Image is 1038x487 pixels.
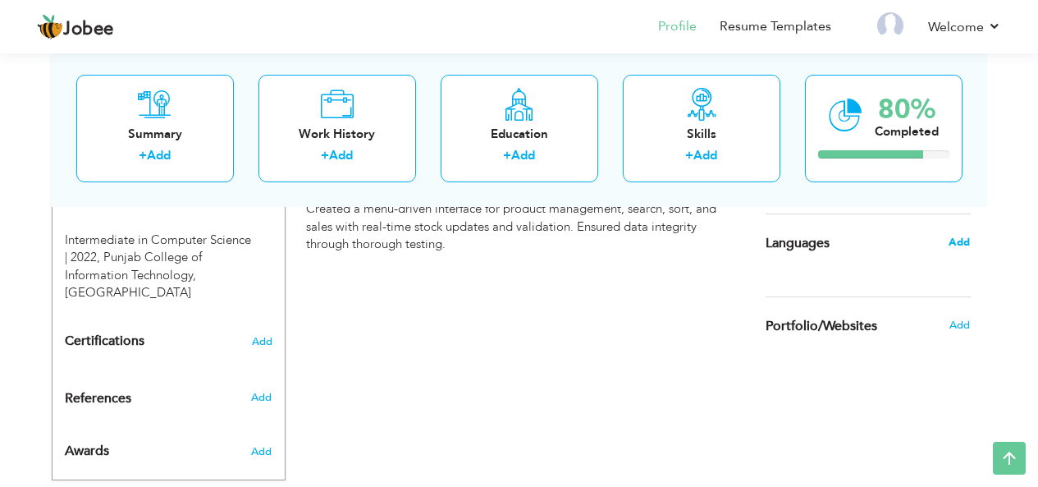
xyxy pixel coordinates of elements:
[37,14,63,40] img: jobee.io
[252,336,272,347] span: Add the certifications you’ve earned.
[37,14,114,40] a: Jobee
[658,17,697,36] a: Profile
[329,147,353,163] a: Add
[875,95,939,122] div: 80%
[65,444,109,459] span: Awards
[949,318,970,333] span: Add
[147,147,171,163] a: Add
[511,147,535,163] a: Add
[877,12,903,39] img: Profile Img
[766,214,971,272] div: Show your familiar languages.
[685,147,693,164] label: +
[65,113,272,302] div: Add your educational degree.
[321,147,329,164] label: +
[306,166,731,254] div: Built an e-commerce store application using C++ with DSA concepts. Implemented classes for produc...
[753,297,983,355] div: Share your links of online work
[454,125,585,142] div: Education
[272,125,403,142] div: Work History
[693,147,717,163] a: Add
[65,332,144,350] span: Certifications
[766,237,830,251] span: Languages
[53,428,285,467] div: Add the awards you’ve earned.
[251,444,272,459] span: Add
[63,21,114,39] span: Jobee
[720,17,831,36] a: Resume Templates
[65,249,202,301] span: Punjab College of Information Technology, [GEOGRAPHIC_DATA]
[251,390,272,405] span: Add
[875,122,939,140] div: Completed
[53,207,285,302] div: Intermediate in Computer Science, 2022
[53,390,285,416] div: Add the reference.
[65,392,131,407] span: References
[949,235,970,250] span: Add
[65,232,251,265] span: Intermediate in Computer Science, Punjab College of Information Technology, 2022
[503,147,511,164] label: +
[766,319,877,334] span: Portfolio/Websites
[928,17,1001,37] a: Welcome
[636,125,767,142] div: Skills
[139,147,147,164] label: +
[89,125,221,142] div: Summary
